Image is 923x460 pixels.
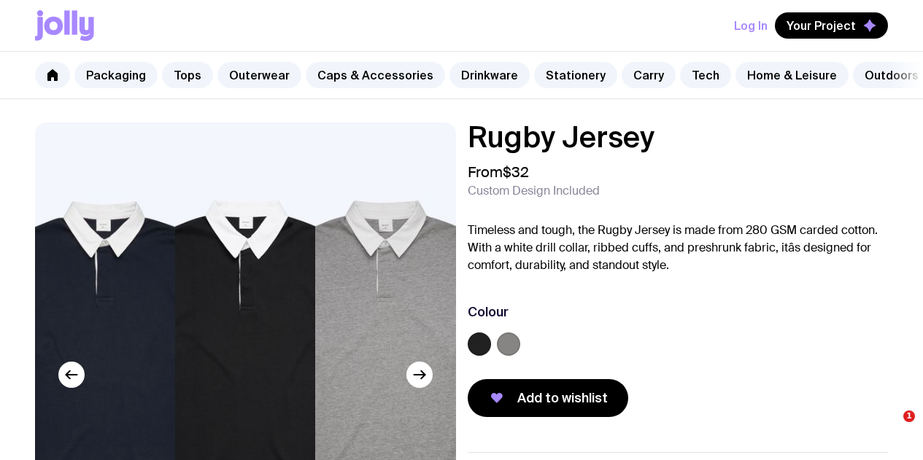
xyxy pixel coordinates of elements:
a: Carry [622,62,676,88]
span: Your Project [787,18,856,33]
iframe: Intercom live chat [873,410,908,445]
span: $32 [503,163,529,182]
span: Custom Design Included [468,184,600,198]
a: Outerwear [217,62,301,88]
a: Drinkware [449,62,530,88]
a: Packaging [74,62,158,88]
button: Your Project [775,12,888,39]
h1: Rugby Jersey [468,122,889,152]
button: Log In [734,12,768,39]
p: Timeless and tough, the Rugby Jersey is made from 280 GSM carded cotton. With a white drill colla... [468,222,889,274]
a: Caps & Accessories [306,62,445,88]
span: Add to wishlist [517,389,608,407]
button: Add to wishlist [468,379,628,417]
span: From [468,163,529,181]
a: Tech [680,62,731,88]
a: Home & Leisure [735,62,849,88]
a: Tops [162,62,213,88]
a: Stationery [534,62,617,88]
h3: Colour [468,303,509,321]
span: 1 [903,410,915,422]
